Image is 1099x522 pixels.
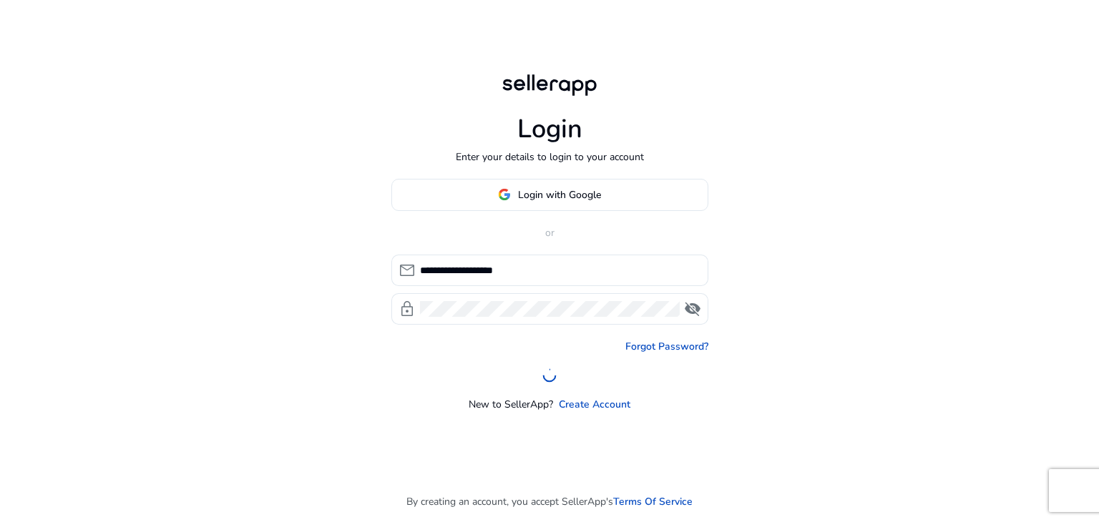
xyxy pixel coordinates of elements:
[456,149,644,164] p: Enter your details to login to your account
[625,339,708,354] a: Forgot Password?
[517,114,582,144] h1: Login
[399,262,416,279] span: mail
[469,397,553,412] p: New to SellerApp?
[399,300,416,317] span: lock
[391,225,708,240] p: or
[391,179,708,211] button: Login with Google
[613,494,693,509] a: Terms Of Service
[518,187,601,202] span: Login with Google
[498,188,511,201] img: google-logo.svg
[684,300,701,317] span: visibility_off
[559,397,630,412] a: Create Account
